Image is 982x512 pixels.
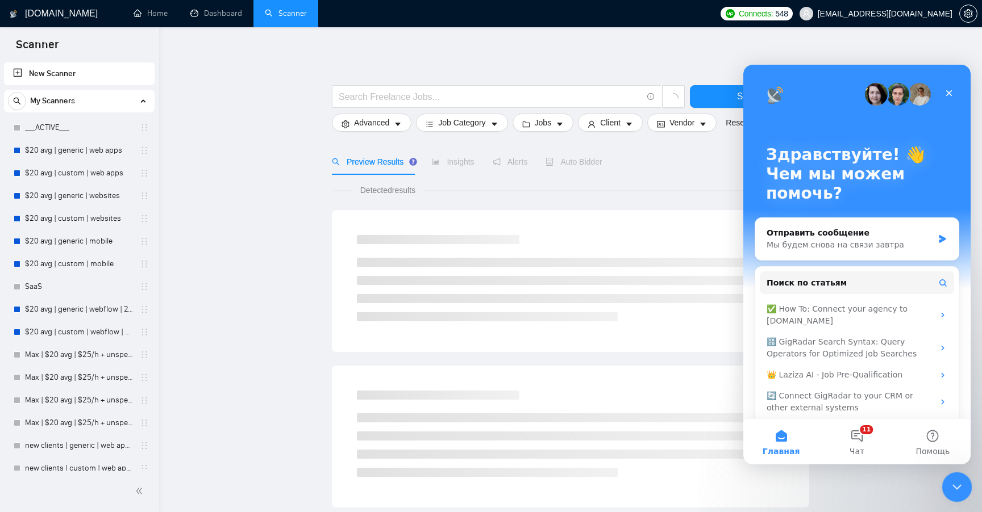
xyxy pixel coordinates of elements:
span: user [588,120,596,128]
span: caret-down [394,120,402,128]
img: logo [10,5,18,23]
a: $20 avg | custom | webflow | 24/02 [25,321,133,343]
span: holder [140,123,149,132]
span: area-chart [432,158,440,166]
span: Advanced [354,116,389,129]
span: holder [140,214,149,223]
a: $20 avg | generic | web apps [25,139,133,162]
span: Scanner [7,36,68,60]
a: SaaS [25,275,133,298]
span: info-circle [647,93,655,100]
span: caret-down [625,120,633,128]
div: Tooltip anchor [408,157,418,167]
span: bars [426,120,434,128]
span: Detected results [352,184,423,196]
span: search [332,158,340,166]
span: My Scanners [30,90,75,112]
span: holder [140,146,149,155]
span: Save [737,89,758,103]
span: holder [140,328,149,337]
li: New Scanner [4,62,155,85]
span: Job Category [438,116,485,129]
button: settingAdvancedcaret-down [332,114,411,132]
span: setting [342,120,349,128]
a: $20 avg | custom | websites [25,207,133,230]
span: holder [140,305,149,314]
input: Search Freelance Jobs... [339,90,642,104]
span: holder [140,441,149,450]
span: holder [140,282,149,291]
span: Alerts [493,157,528,166]
span: folder [522,120,530,128]
a: $20 avg | custom | mobile [25,253,133,275]
a: new clients | generic | web apps [25,434,133,457]
span: Vendor [669,116,694,129]
span: Auto Bidder [546,157,602,166]
span: robot [546,158,554,166]
span: holder [140,464,149,473]
span: holder [140,237,149,246]
iframe: To enrich screen reader interactions, please activate Accessibility in Grammarly extension settings [942,472,972,502]
iframe: Intercom live chat [743,65,971,464]
a: Reset All [726,116,757,129]
a: New Scanner [13,62,145,85]
span: caret-down [556,120,564,128]
a: homeHome [134,9,168,18]
span: Insights [432,157,474,166]
span: holder [140,191,149,200]
button: idcardVendorcaret-down [647,114,717,132]
a: dashboardDashboard [190,9,242,18]
a: $20 avg | generic | mobile [25,230,133,253]
button: userClientcaret-down [578,114,643,132]
span: Client [600,116,621,129]
span: holder [140,169,149,178]
a: Max | $20 avg | $25/h + unspec b. | custom | web apps [25,412,133,434]
span: setting [960,9,977,18]
a: $20 avg | generic | websites [25,184,133,207]
span: caret-down [490,120,498,128]
span: user [802,10,810,18]
span: idcard [657,120,665,128]
a: new clients | custom | web apps [25,457,133,480]
span: loading [668,93,679,103]
span: holder [140,259,149,268]
a: ___ACTIVE___ [25,116,133,139]
img: upwork-logo.png [726,9,735,18]
span: holder [140,373,149,382]
span: holder [140,350,149,359]
a: setting [959,9,977,18]
a: Max | $20 avg | $25/h + unspec b. | generic | websites [25,343,133,366]
span: double-left [135,485,147,497]
a: Max | $20 avg | $25/h + unspec b. | custom | websites [25,366,133,389]
a: $20 avg | custom | web apps [25,162,133,184]
span: search [9,97,26,105]
span: Jobs [535,116,552,129]
button: barsJob Categorycaret-down [416,114,507,132]
span: Connects: [739,7,773,20]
